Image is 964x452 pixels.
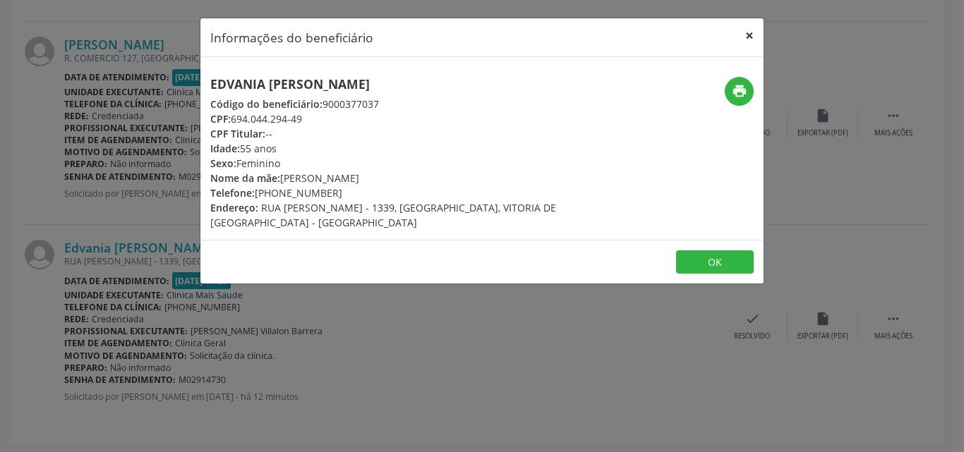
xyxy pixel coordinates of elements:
[210,185,566,200] div: [PHONE_NUMBER]
[210,141,566,156] div: 55 anos
[210,186,255,200] span: Telefone:
[210,201,556,229] span: RUA [PERSON_NAME] - 1339, [GEOGRAPHIC_DATA], VITORIA DE [GEOGRAPHIC_DATA] - [GEOGRAPHIC_DATA]
[210,97,566,111] div: 9000377037
[210,142,240,155] span: Idade:
[735,18,764,53] button: Close
[210,171,280,185] span: Nome da mãe:
[210,157,236,170] span: Sexo:
[210,201,258,214] span: Endereço:
[210,126,566,141] div: --
[210,28,373,47] h5: Informações do beneficiário
[676,250,754,274] button: OK
[210,97,323,111] span: Código do beneficiário:
[210,127,265,140] span: CPF Titular:
[732,83,747,99] i: print
[210,171,566,185] div: [PERSON_NAME]
[210,111,566,126] div: 694.044.294-49
[725,77,754,106] button: print
[210,156,566,171] div: Feminino
[210,112,231,126] span: CPF:
[210,77,566,92] h5: Edvania [PERSON_NAME]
